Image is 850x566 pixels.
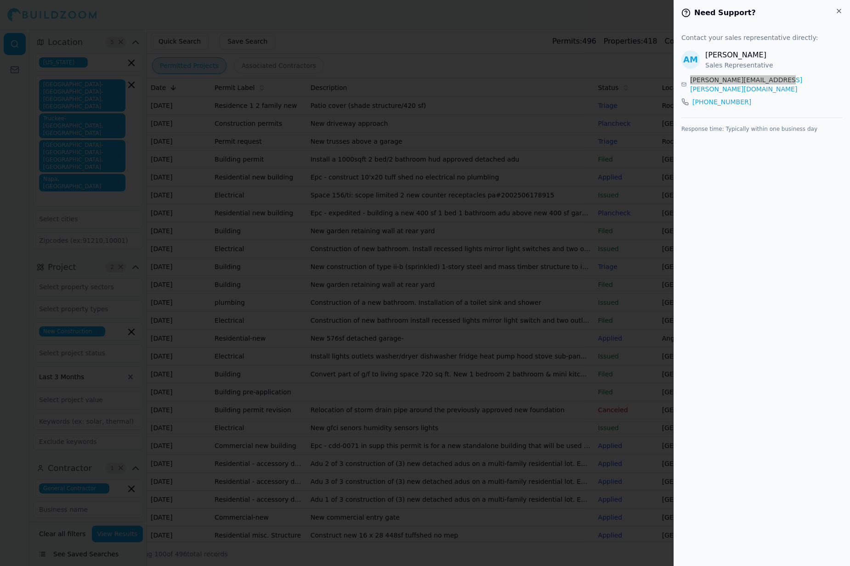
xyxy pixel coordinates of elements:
[705,61,773,70] p: Sales Representative
[681,33,843,42] p: Contact your sales representative directly:
[683,53,698,66] span: AM
[681,7,843,18] h2: Need Support?
[705,50,773,61] p: [PERSON_NAME]
[692,97,751,106] a: [PHONE_NUMBER]
[690,75,843,94] a: [PERSON_NAME][EMAIL_ADDRESS][PERSON_NAME][DOMAIN_NAME]
[681,125,843,133] p: Response time: Typically within one business day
